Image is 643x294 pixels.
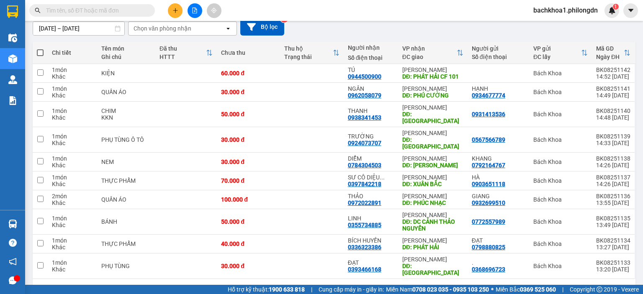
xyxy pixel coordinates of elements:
div: VP nhận [402,45,457,52]
div: HẠNH [472,85,525,92]
div: 40.000 đ [221,240,276,247]
div: HÀ [472,174,525,181]
strong: 1900 633 818 [269,286,305,293]
div: ĐẠT [348,259,394,266]
span: 1 [614,4,617,10]
span: | [311,285,312,294]
strong: 0708 023 035 - 0935 103 250 [412,286,489,293]
div: DĐ: KIM THƯỢNG [402,162,463,169]
th: Toggle SortBy [280,42,343,64]
div: 30.000 đ [221,159,276,165]
div: [PERSON_NAME] [402,193,463,199]
button: Bộ lọc [240,18,284,36]
div: Bách Khoa [533,240,588,247]
div: 0934677774 [472,92,505,99]
button: plus [168,3,183,18]
div: DĐ: PHÁT HẢI CF 101 [402,73,463,80]
span: | [562,285,563,294]
span: Cung cấp máy in - giấy in: [319,285,384,294]
div: 0798880825 [472,244,505,251]
div: 30.000 đ [221,89,276,95]
div: BK08251133 [596,259,630,266]
div: 13:49 [DATE] [596,222,630,228]
div: 0397842218 [348,181,381,187]
div: DĐ: PHÚC NHẠC [402,199,463,206]
span: copyright [597,286,602,292]
div: Khác [52,92,93,99]
img: warehouse-icon [8,54,17,63]
div: Khác [52,73,93,80]
div: 13:55 [DATE] [596,199,630,206]
div: VP gửi [533,45,581,52]
div: Mã GD [596,45,624,52]
div: Đã thu [159,45,206,52]
img: warehouse-icon [8,75,17,84]
div: BK08251134 [596,237,630,244]
div: Bách Khoa [533,263,588,269]
th: Toggle SortBy [529,42,592,64]
div: 0792164767 [472,162,505,169]
div: 1 món [52,85,93,92]
div: 0903651118 [472,181,505,187]
div: GIANG [472,193,525,199]
div: Người nhận [348,44,394,51]
div: 14:48 [DATE] [596,114,630,121]
div: Khác [52,181,93,187]
div: CHIM [101,107,151,114]
div: DĐ: DC CẢNH THẢO NGUYÊN [402,218,463,232]
div: 60.000 đ [221,70,276,77]
div: 0772557989 [472,218,505,225]
div: 50.000 đ [221,111,276,118]
div: KKN [101,114,151,121]
div: 30.000 đ [221,136,276,143]
div: Khác [52,140,93,146]
th: Toggle SortBy [155,42,217,64]
div: NGÂN [348,85,394,92]
div: 13:20 [DATE] [596,266,630,273]
div: 13:27 [DATE] [596,244,630,251]
div: LINH [348,215,394,222]
div: Bách Khoa [533,111,588,118]
div: Bách Khoa [533,218,588,225]
div: KIỆN [101,70,151,77]
div: DĐ: PHÚ CƯỜNG [402,92,463,99]
input: Select a date range. [33,22,124,35]
div: 1 món [52,107,93,114]
div: PHỤ TÙNG Ô TÔ [101,136,151,143]
img: warehouse-icon [8,220,17,228]
div: BK08251136 [596,193,630,199]
div: Khác [52,244,93,251]
span: message [9,276,17,284]
div: 1 món [52,237,93,244]
div: Khác [52,222,93,228]
span: Hỗ trợ kỹ thuật: [228,285,305,294]
div: [PERSON_NAME] [402,174,463,181]
div: ĐC giao [402,54,457,60]
div: 14:26 [DATE] [596,162,630,169]
div: 14:52 [DATE] [596,73,630,80]
div: DIỂM [348,155,394,162]
span: caret-down [627,7,635,14]
div: 0962058079 [348,92,381,99]
button: file-add [188,3,202,18]
div: 1 món [52,259,93,266]
div: Khác [52,266,93,273]
div: BK08251139 [596,133,630,140]
span: Miền Bắc [496,285,556,294]
div: THỰC PHẨM [101,240,151,247]
div: 1 món [52,155,93,162]
div: BK08251138 [596,155,630,162]
span: question-circle [9,239,17,247]
div: DĐ: PHÁT HẢI [402,244,463,251]
div: [PERSON_NAME] [402,256,463,263]
div: Ghi chú [101,54,151,60]
div: Chi tiết [52,49,93,56]
span: Miền Nam [386,285,489,294]
button: caret-down [623,3,638,18]
div: [PERSON_NAME] [402,66,463,73]
div: Chưa thu [221,49,276,56]
span: notification [9,258,17,266]
div: Số điện thoại [472,54,525,60]
div: [PERSON_NAME] [402,130,463,136]
div: 0567566789 [472,136,505,143]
